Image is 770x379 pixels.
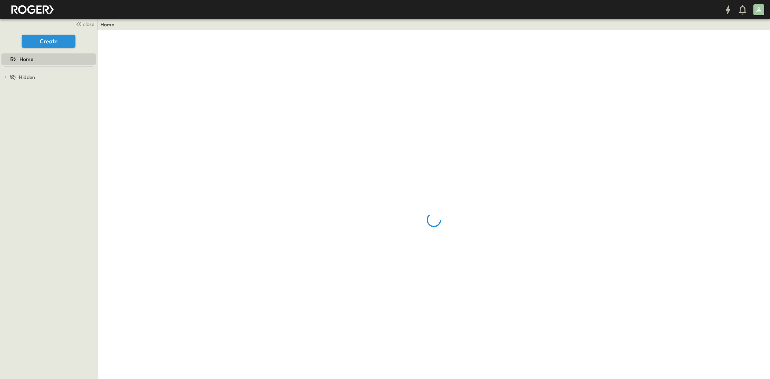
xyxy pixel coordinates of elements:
a: Home [1,54,94,64]
span: Home [19,56,33,63]
span: close [83,21,94,28]
span: Hidden [19,74,35,81]
button: Create [22,35,75,48]
nav: breadcrumbs [100,21,119,28]
button: close [73,19,96,29]
a: Home [100,21,114,28]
